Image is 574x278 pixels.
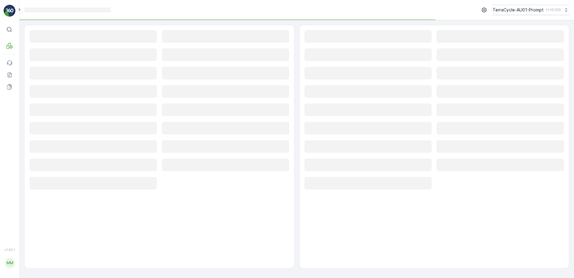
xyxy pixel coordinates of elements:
[493,5,569,15] button: TerraCycle-AU01-Prompt(+10:00)
[4,248,16,252] span: v 1.50.1
[5,258,15,268] div: MM
[4,5,16,17] img: logo
[493,7,544,13] p: TerraCycle-AU01-Prompt
[4,253,16,273] button: MM
[546,8,561,12] p: ( +10:00 )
